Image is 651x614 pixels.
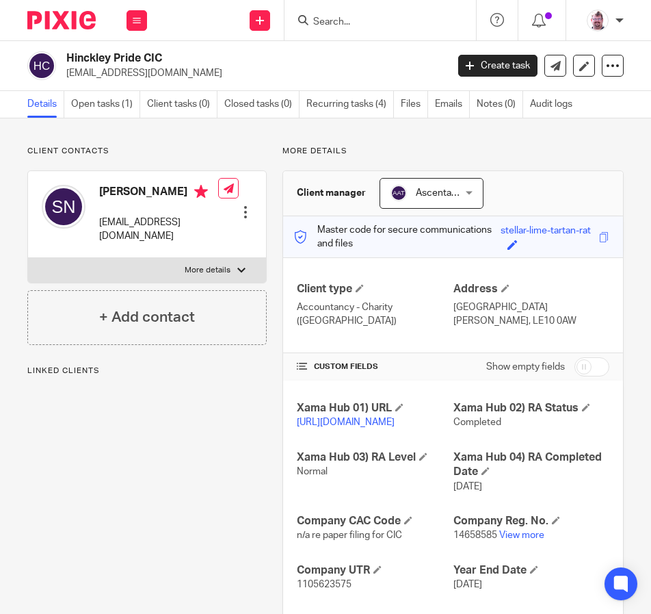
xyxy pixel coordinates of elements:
[297,467,328,476] span: Normal
[453,314,609,328] p: [PERSON_NAME], LE10 0AW
[306,91,394,118] a: Recurring tasks (4)
[477,91,523,118] a: Notes (0)
[312,16,435,29] input: Search
[453,418,501,427] span: Completed
[453,563,609,578] h4: Year End Date
[499,530,544,540] a: View more
[27,11,96,29] img: Pixie
[297,300,453,329] p: Accountancy - Charity ([GEOGRAPHIC_DATA])
[435,91,470,118] a: Emails
[453,482,482,491] span: [DATE]
[27,91,64,118] a: Details
[297,514,453,528] h4: Company CAC Code
[282,146,624,157] p: More details
[224,91,300,118] a: Closed tasks (0)
[66,51,363,66] h2: Hinckley Pride CIC
[453,580,482,589] span: [DATE]
[99,307,195,328] h4: + Add contact
[297,563,453,578] h4: Company UTR
[458,55,537,77] a: Create task
[293,223,501,251] p: Master code for secure communications and files
[501,224,591,240] div: stellar-lime-tartan-rat
[453,401,609,415] h4: Xama Hub 02) RA Status
[297,418,395,427] a: [URL][DOMAIN_NAME]
[27,366,267,376] p: Linked clients
[99,216,218,244] p: [EMAIL_ADDRESS][DOMAIN_NAME]
[453,300,609,314] p: [GEOGRAPHIC_DATA]
[185,265,230,276] p: More details
[297,450,453,465] h4: Xama Hub 03) RA Level
[297,186,366,200] h3: Client manager
[147,91,217,118] a: Client tasks (0)
[297,401,453,415] h4: Xama Hub 01) URL
[297,530,402,540] span: n/a re paper filing for CIC
[99,185,218,202] h4: [PERSON_NAME]
[453,530,497,540] span: 14658585
[71,91,140,118] a: Open tasks (1)
[297,361,453,372] h4: CUSTOM FIELDS
[42,185,85,229] img: svg%3E
[390,185,407,201] img: svg%3E
[194,185,208,199] i: Primary
[530,91,579,118] a: Audit logs
[416,188,585,198] span: Ascentant Accountancy Team (General)
[297,580,351,589] span: 1105623575
[486,360,565,374] label: Show empty fields
[27,146,267,157] p: Client contacts
[453,282,609,296] h4: Address
[453,514,609,528] h4: Company Reg. No.
[587,10,609,31] img: KD3.png
[401,91,428,118] a: Files
[27,51,56,80] img: svg%3E
[297,282,453,296] h4: Client type
[66,66,438,80] p: [EMAIL_ADDRESS][DOMAIN_NAME]
[453,450,609,480] h4: Xama Hub 04) RA Completed Date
